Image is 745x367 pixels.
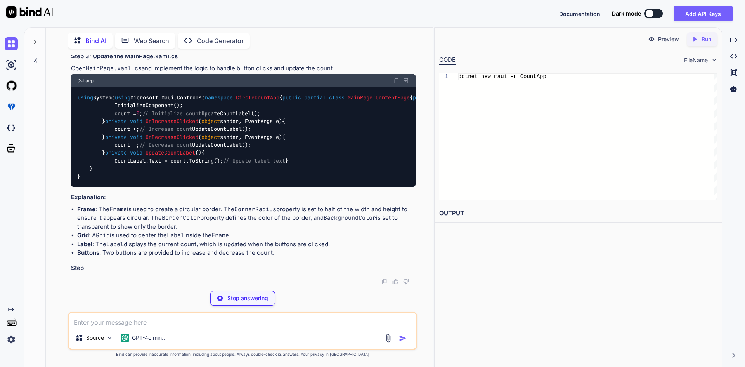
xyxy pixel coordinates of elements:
[130,134,142,141] span: void
[5,37,18,50] img: chat
[376,94,410,101] span: ContentPage
[162,214,200,222] code: BorderColor
[146,150,195,157] span: UpdateCountLabel
[435,204,722,223] h2: OUTPUT
[559,10,600,18] button: Documentation
[684,56,708,64] span: FileName
[86,334,104,342] p: Source
[146,118,198,125] span: OnIncreaseClicked
[5,100,18,113] img: premium
[227,294,268,302] p: Stop answering
[211,231,229,239] code: Frame
[121,334,129,342] img: GPT-4o mini
[702,35,711,43] p: Run
[167,231,184,239] code: Label
[403,278,409,285] img: dislike
[304,94,326,101] span: partial
[134,36,169,45] p: Web Search
[77,205,416,231] li: : The is used to create a circular border. The property is set to half of the width and height to...
[130,118,142,125] span: void
[559,10,600,17] span: Documentation
[71,264,416,273] h3: Step
[439,56,456,65] div: CODE
[105,150,201,157] span: ()
[68,351,417,357] p: Bind can provide inaccurate information, including about people. Always double-check its answers....
[399,334,407,342] img: icon
[381,278,388,285] img: copy
[393,78,399,84] img: copy
[348,94,372,101] span: MainPage
[71,52,416,61] h3: Step 3: Update the MainPage.xaml.cs
[106,335,113,341] img: Pick Models
[223,157,285,164] span: // Update label text
[201,118,279,125] span: sender, EventArgs e
[96,231,110,239] code: Grid
[77,249,416,257] li: : Two buttons are provided to increase and decrease the count.
[5,58,18,71] img: ai-studio
[77,94,521,181] code: System; Microsoft.Maui.Controls; { : { count; { InitializeComponent(); count = ; UpdateCountLabel...
[282,94,301,101] span: public
[86,64,142,72] code: MainPage.xaml.cs
[674,6,733,21] button: Add API Keys
[105,118,127,125] span: private
[201,118,220,125] span: object
[324,214,376,222] code: BackgroundColor
[146,134,198,141] span: OnDecreaseClicked
[402,77,409,84] img: Open in Browser
[439,73,448,80] div: 1
[329,94,345,101] span: class
[5,79,18,92] img: githubLight
[109,205,127,213] code: Frame
[77,240,92,248] strong: Label
[105,134,127,141] span: private
[392,278,398,285] img: like
[612,10,641,17] span: Dark mode
[236,94,279,101] span: CircleCountApp
[71,64,416,73] p: Open and implement the logic to handle button clicks and update the count.
[77,78,94,84] span: Csharp
[205,94,233,101] span: namespace
[201,134,220,141] span: object
[384,334,393,343] img: attachment
[105,134,282,141] span: ( )
[130,150,142,157] span: void
[197,36,244,45] p: Code Generator
[658,35,679,43] p: Preview
[6,6,53,18] img: Bind AI
[648,36,655,43] img: preview
[85,36,106,45] p: Bind AI
[711,57,717,63] img: chevron down
[5,333,18,346] img: settings
[132,334,165,342] p: GPT-4o min..
[201,134,279,141] span: sender, EventArgs e
[77,240,416,249] li: : The displays the current count, which is updated when the buttons are clicked.
[71,193,416,202] h3: Explanation:
[139,141,192,148] span: // Decrease count
[77,231,89,239] strong: Grid
[78,94,93,101] span: using
[106,240,124,248] code: Label
[105,118,282,125] span: ( )
[77,249,99,256] strong: Buttons
[77,205,95,213] strong: Frame
[105,150,127,157] span: private
[77,231,416,240] li: : A is used to center the inside the .
[136,110,139,117] span: 0
[413,94,435,101] span: private
[142,110,201,117] span: // Initialize count
[115,94,130,101] span: using
[458,73,546,80] span: dotnet new maui -n CountApp
[5,121,18,134] img: darkCloudIdeIcon
[139,126,192,133] span: // Increase count
[234,205,276,213] code: CornerRadius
